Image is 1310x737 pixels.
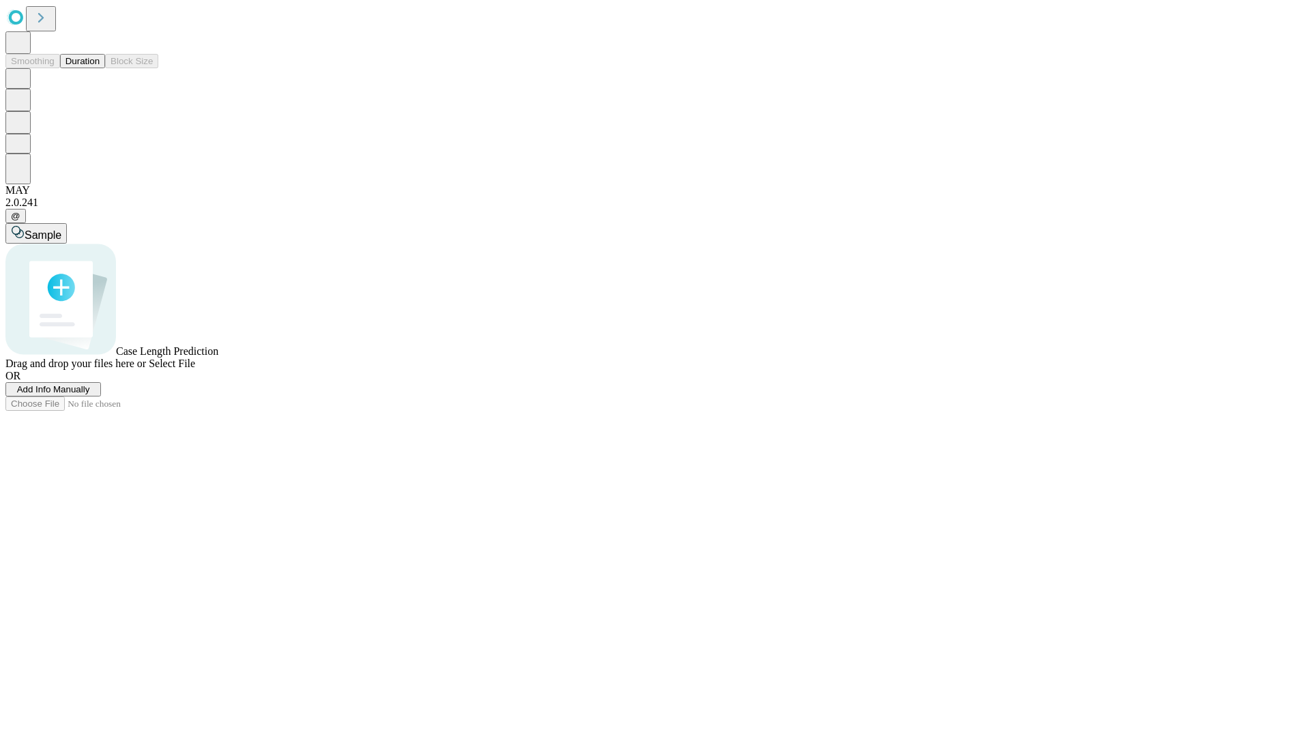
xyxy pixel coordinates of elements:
[5,370,20,381] span: OR
[5,382,101,396] button: Add Info Manually
[5,184,1305,197] div: MAY
[5,197,1305,209] div: 2.0.241
[5,223,67,244] button: Sample
[11,211,20,221] span: @
[105,54,158,68] button: Block Size
[5,358,146,369] span: Drag and drop your files here or
[116,345,218,357] span: Case Length Prediction
[5,209,26,223] button: @
[5,54,60,68] button: Smoothing
[25,229,61,241] span: Sample
[149,358,195,369] span: Select File
[60,54,105,68] button: Duration
[17,384,90,394] span: Add Info Manually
